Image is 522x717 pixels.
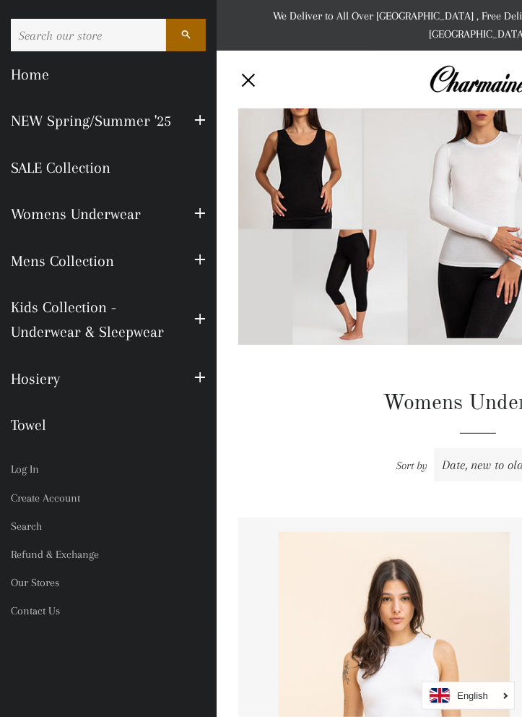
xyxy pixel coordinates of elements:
[430,688,507,703] a: English
[457,691,488,700] i: English
[11,19,166,51] input: Search our store
[396,459,427,472] span: Sort by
